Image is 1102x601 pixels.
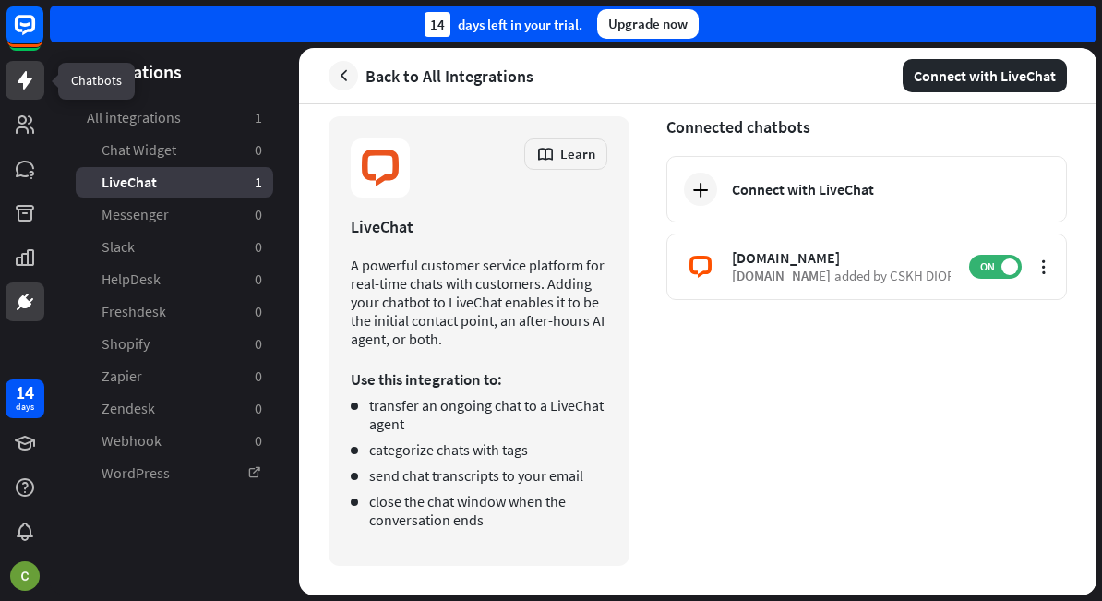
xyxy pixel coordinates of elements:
[351,370,607,389] p: Use this integration to:
[255,140,262,160] aside: 0
[255,367,262,386] aside: 0
[351,466,607,485] li: send chat transcripts to your email
[732,267,951,284] div: added by CSKH DIOR
[102,205,169,224] span: Messenger
[76,393,273,424] a: Zendesk 0
[6,379,44,418] a: 14 days
[102,367,142,386] span: Zapier
[425,12,450,37] div: 14
[76,296,273,327] a: Freshdesk 0
[102,140,176,160] span: Chat Widget
[102,237,135,257] span: Slack
[76,361,273,391] a: Zapier 0
[255,431,262,451] aside: 0
[76,426,273,456] a: Webhook 0
[666,116,1067,138] span: Connected chatbots
[255,334,262,354] aside: 0
[597,9,699,39] div: Upgrade now
[255,205,262,224] aside: 0
[255,237,262,257] aside: 0
[425,12,582,37] div: days left in your trial.
[255,302,262,321] aside: 0
[76,264,273,294] a: HelpDesk 0
[76,199,273,230] a: Messenger 0
[102,431,162,451] span: Webhook
[732,180,874,198] div: Connect with LiveChat
[76,232,273,262] a: Slack 0
[560,145,595,162] span: Learn
[102,270,161,289] span: HelpDesk
[351,256,607,348] p: A powerful customer service platform for real-time chats with customers. Adding your chatbot to L...
[255,108,262,127] aside: 1
[16,384,34,401] div: 14
[102,302,166,321] span: Freshdesk
[102,399,155,418] span: Zendesk
[732,248,840,267] div: [DOMAIN_NAME]
[102,173,157,192] span: LiveChat
[15,7,70,63] button: Open LiveChat chat widget
[76,102,273,133] a: All integrations 1
[351,216,607,237] div: LiveChat
[76,135,273,165] a: Chat Widget 0
[973,259,1001,274] span: ON
[76,329,273,359] a: Shopify 0
[255,173,262,192] aside: 1
[16,401,34,414] div: days
[102,334,150,354] span: Shopify
[351,440,607,459] li: categorize chats with tags
[903,59,1067,92] button: Connect with LiveChat
[351,492,607,529] li: close the chat window when the conversation ends
[76,458,273,488] a: WordPress
[365,66,533,87] span: Back to All Integrations
[255,270,262,289] aside: 0
[50,59,299,84] header: Integrations
[351,396,607,433] li: transfer an ongoing chat to a LiveChat agent
[732,267,831,284] span: [DOMAIN_NAME]
[255,399,262,418] aside: 0
[87,108,181,127] span: All integrations
[329,61,533,90] a: Back to All Integrations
